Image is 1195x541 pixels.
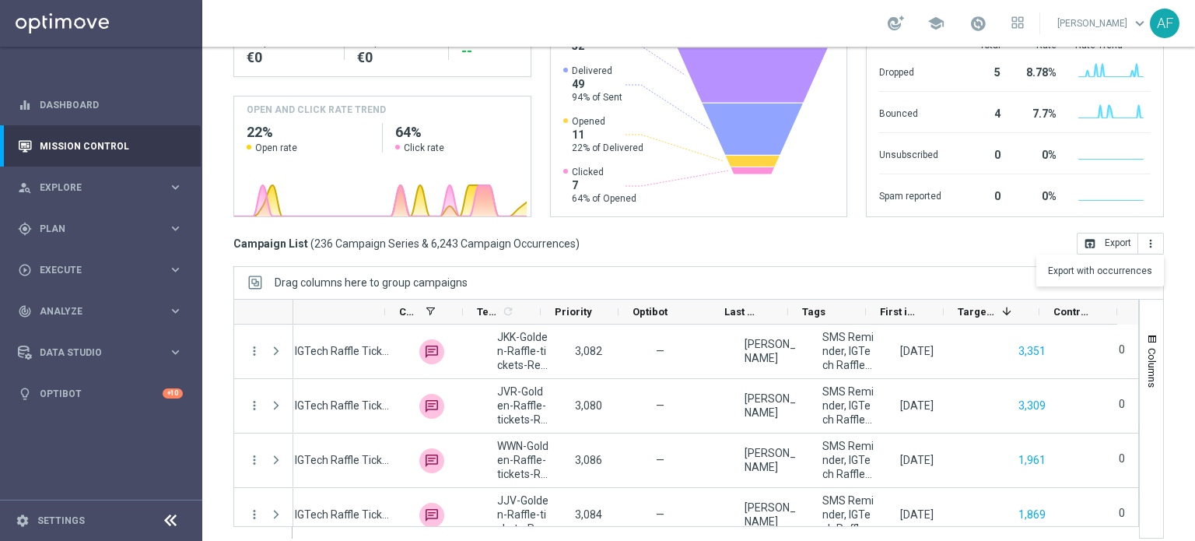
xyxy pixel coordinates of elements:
a: Dashboard [40,84,183,125]
label: 0 [1119,397,1125,411]
i: open_in_browser [1084,237,1096,250]
span: JKK-Golden-Raffle-tickets-Reminder-27-08-2025-SMS [497,330,548,372]
div: play_circle_outline Execute keyboard_arrow_right [17,264,184,276]
a: [PERSON_NAME]keyboard_arrow_down [1056,12,1150,35]
button: more_vert [247,399,261,413]
div: 27 Aug 2025, Wednesday [900,453,934,467]
div: 0 [960,141,1001,166]
span: JJV-Golden-Raffle-tickets-Reminder-27-08-2025-SMS [497,494,548,536]
span: First in Range [880,306,917,318]
button: person_search Explore keyboard_arrow_right [17,181,184,194]
button: track_changes Analyze keyboard_arrow_right [17,305,184,318]
span: Tags [802,306,825,318]
span: keyboard_arrow_down [1131,15,1148,32]
div: gps_fixed Plan keyboard_arrow_right [17,223,184,235]
a: Optibot [40,373,163,414]
span: IGTech Raffle Ticket Reminder_SMS [295,344,393,358]
button: lightbulb Optibot +10 [17,388,184,400]
i: play_circle_outline [18,263,32,277]
span: Data Studio [40,348,168,357]
img: Mobivate [419,503,444,528]
span: 7 [572,178,636,192]
label: 0 [1119,343,1125,357]
span: 3,084 [575,508,602,521]
button: open_in_browser Export [1077,233,1138,255]
div: Elaine Pillay [745,392,796,420]
span: 11 [572,128,643,142]
button: 1,961 [1017,451,1047,470]
button: equalizer Dashboard [17,99,184,111]
div: Elaine Pillay [745,501,796,529]
div: 4 [960,100,1001,125]
div: 0% [1019,141,1057,166]
i: track_changes [18,304,32,318]
span: Plan [40,224,168,234]
button: 1,869 [1017,505,1047,525]
div: Row Groups [275,276,468,289]
div: Mission Control [18,125,183,167]
span: — [656,399,664,413]
span: Calculate column [499,303,514,320]
span: Opened [572,115,643,128]
span: Open rate [255,142,297,154]
span: Targeted Customers [958,306,996,318]
button: more_vert [247,344,261,358]
span: Click rate [404,142,444,154]
span: IGTech Raffle Ticket Reminder_SMS [295,508,393,522]
span: 3,080 [575,399,602,412]
span: Export with occurrences [1048,265,1152,276]
span: Optibot [633,306,668,318]
span: IGTech Raffle Ticket Reminder_SMS [295,399,393,413]
span: Delivered [572,65,622,77]
div: Plan [18,222,168,236]
span: 3,082 [575,345,602,357]
i: lightbulb [18,387,32,401]
span: 236 Campaign Series & 6,243 Campaign Occurrences [314,237,576,251]
img: Mobivate [419,394,444,419]
i: equalizer [18,98,32,112]
a: Settings [37,516,85,525]
h2: 22% [247,123,370,142]
img: Mobivate [419,339,444,364]
span: JVR-Golden-Raffle-tickets-Reminder-27-08-2025-SMS [497,385,548,427]
div: Mission Control [17,140,184,153]
span: WWN-Golden-Raffle-tickets-Reminder-27-08-2025-SMS [497,439,548,481]
button: Data Studio keyboard_arrow_right [17,346,184,359]
i: settings [16,514,30,528]
a: Mission Control [40,125,183,167]
span: Clicked [572,166,636,178]
h4: OPEN AND CLICK RATE TREND [247,103,386,117]
span: 64% of Opened [572,192,636,205]
button: 3,351 [1017,342,1047,361]
span: ( [310,237,314,251]
i: gps_fixed [18,222,32,236]
span: Last Modified By [724,306,762,318]
span: IGTech Raffle Ticket Reminder_SMS [295,453,393,467]
span: Priority [555,306,592,318]
span: SMS Reminder, IGTech Raffle ticket [822,330,874,372]
div: Execute [18,263,168,277]
h2: 64% [395,123,518,142]
div: Bounced [879,100,941,125]
span: — [656,344,664,358]
div: AF [1150,9,1179,38]
div: 0% [1019,182,1057,207]
div: Mobivate [419,448,444,473]
label: 0 [1119,451,1125,465]
div: +10 [163,388,183,399]
span: school [927,15,944,32]
i: refresh [502,305,514,318]
div: €0 [247,48,331,67]
i: more_vert [1144,237,1157,250]
div: 0 [960,182,1001,207]
button: more_vert [1138,233,1164,255]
